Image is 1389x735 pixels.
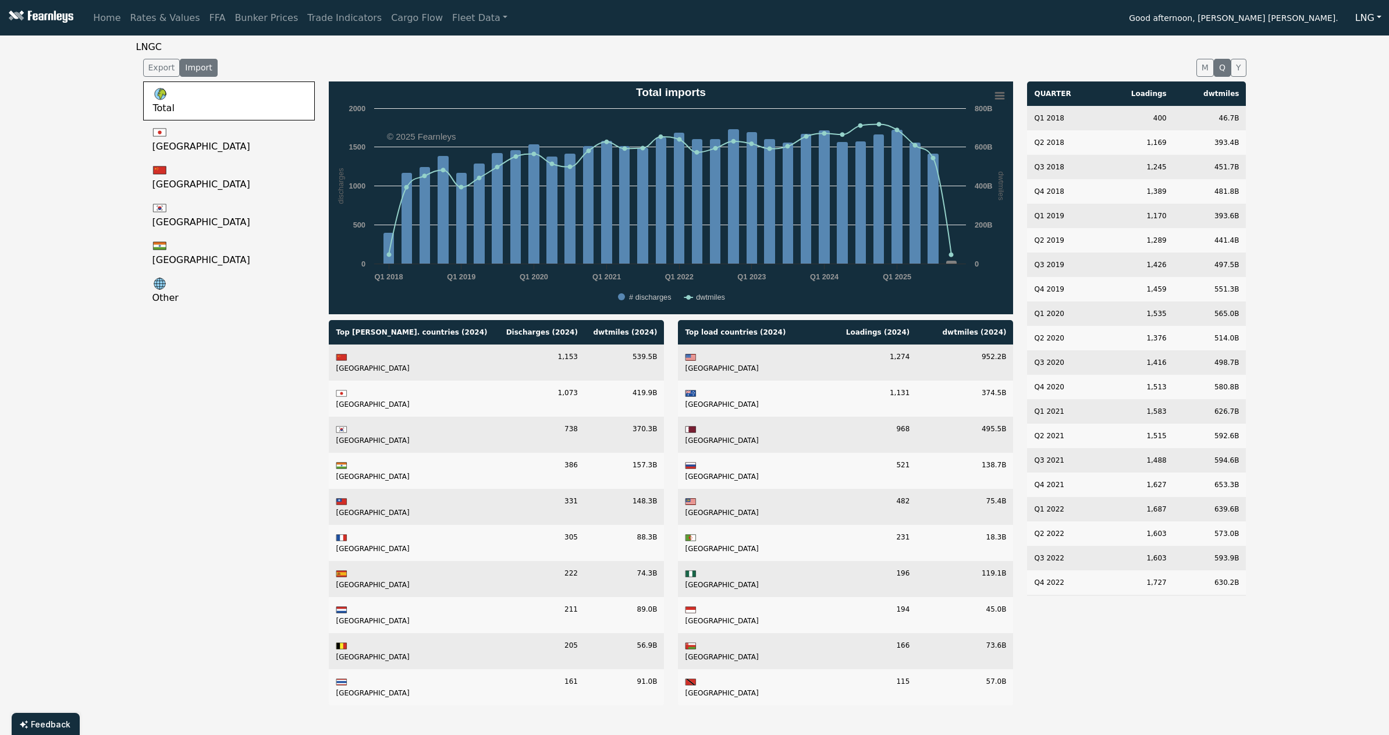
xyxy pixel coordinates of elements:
[1231,59,1246,77] button: Y
[498,320,585,345] th: Discharges ( 2024 )
[498,561,585,597] td: 222
[1174,473,1246,497] td: 653.3B
[1174,326,1246,350] td: 514.0B
[916,633,1013,669] td: 73.6B
[678,489,820,525] td: [GEOGRAPHIC_DATA]
[678,381,820,417] td: [GEOGRAPHIC_DATA]
[498,345,585,381] td: 1,153
[143,59,180,77] button: Export
[585,561,665,597] td: 74.3B
[349,143,365,151] text: 1500
[975,260,979,268] text: 0
[1027,399,1101,424] td: Q1 2021
[329,489,497,525] td: [GEOGRAPHIC_DATA]
[126,6,205,30] a: Rates & Values
[143,81,315,120] a: Total
[1102,521,1174,546] td: 1,603
[585,525,665,561] td: 88.3B
[329,561,497,597] td: [GEOGRAPHIC_DATA]
[1174,497,1246,521] td: 639.6B
[738,272,766,281] text: Q1 2023
[678,597,820,633] td: [GEOGRAPHIC_DATA]
[811,272,840,281] text: Q1 2024
[975,182,993,190] text: 400B
[820,597,917,633] td: 194
[916,345,1013,381] td: 952.2B
[1102,546,1174,570] td: 1,603
[916,320,1013,345] th: dwtmiles ( 2024 )
[329,381,497,417] td: [GEOGRAPHIC_DATA]
[1027,106,1101,130] td: Q1 2018
[498,453,585,489] td: 386
[329,453,497,489] td: [GEOGRAPHIC_DATA]
[349,182,365,190] text: 1000
[1027,473,1101,497] td: Q4 2021
[1174,570,1246,595] td: 630.2B
[1102,228,1174,253] td: 1,289
[1174,595,1246,619] td: 617.1B
[375,272,403,281] text: Q1 2018
[520,272,548,281] text: Q1 2020
[1027,204,1101,228] td: Q1 2019
[386,6,447,30] a: Cargo Flow
[6,10,73,25] img: Fearnleys Logo
[1027,595,1101,619] td: Q1 2023
[820,561,917,597] td: 196
[820,381,917,417] td: 1,131
[1027,521,1101,546] td: Q2 2022
[180,59,217,77] button: Import
[678,453,820,489] td: [GEOGRAPHIC_DATA]
[329,525,497,561] td: [GEOGRAPHIC_DATA]
[447,272,476,281] text: Q1 2019
[665,272,694,281] text: Q1 2022
[1174,130,1246,155] td: 393.4B
[1102,326,1174,350] td: 1,376
[820,453,917,489] td: 521
[1102,106,1174,130] td: 400
[1174,350,1246,375] td: 498.7B
[1102,130,1174,155] td: 1,169
[1214,59,1231,77] button: Q
[1027,448,1101,473] td: Q3 2021
[205,6,230,30] a: FFA
[592,272,621,281] text: Q1 2021
[1027,301,1101,326] td: Q1 2020
[1174,277,1246,301] td: 551.3B
[143,196,315,234] a: [GEOGRAPHIC_DATA]
[585,320,665,345] th: dwtmiles ( 2024 )
[329,81,1013,314] svg: Total imports
[1102,81,1174,106] th: Loadings
[498,381,585,417] td: 1,073
[349,104,365,113] text: 2000
[230,6,303,30] a: Bunker Prices
[1027,497,1101,521] td: Q1 2022
[678,320,820,345] th: Top load countries ( 2024 )
[585,597,665,633] td: 89.0B
[1027,130,1101,155] td: Q2 2018
[1027,546,1101,570] td: Q3 2022
[678,345,820,381] td: [GEOGRAPHIC_DATA]
[1027,228,1101,253] td: Q2 2019
[585,489,665,525] td: 148.3B
[1196,59,1214,77] button: M
[498,669,585,705] td: 161
[916,381,1013,417] td: 374.5B
[585,669,665,705] td: 91.0B
[1129,9,1338,29] span: Good afternoon, [PERSON_NAME] [PERSON_NAME].
[678,525,820,561] td: [GEOGRAPHIC_DATA]
[1348,7,1389,29] button: LNG
[697,293,726,301] text: dwtmiles
[1102,155,1174,179] td: 1,245
[1174,424,1246,448] td: 592.6B
[636,86,706,98] text: Total imports
[678,633,820,669] td: [GEOGRAPHIC_DATA]
[329,320,497,345] th: Top [PERSON_NAME]. countries ( 2024 )
[1174,546,1246,570] td: 593.9B
[997,172,1006,201] text: dwtmiles
[1027,375,1101,399] td: Q4 2020
[1027,570,1101,595] td: Q4 2022
[1102,399,1174,424] td: 1,583
[498,417,585,453] td: 738
[1102,350,1174,375] td: 1,416
[975,221,993,229] text: 200B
